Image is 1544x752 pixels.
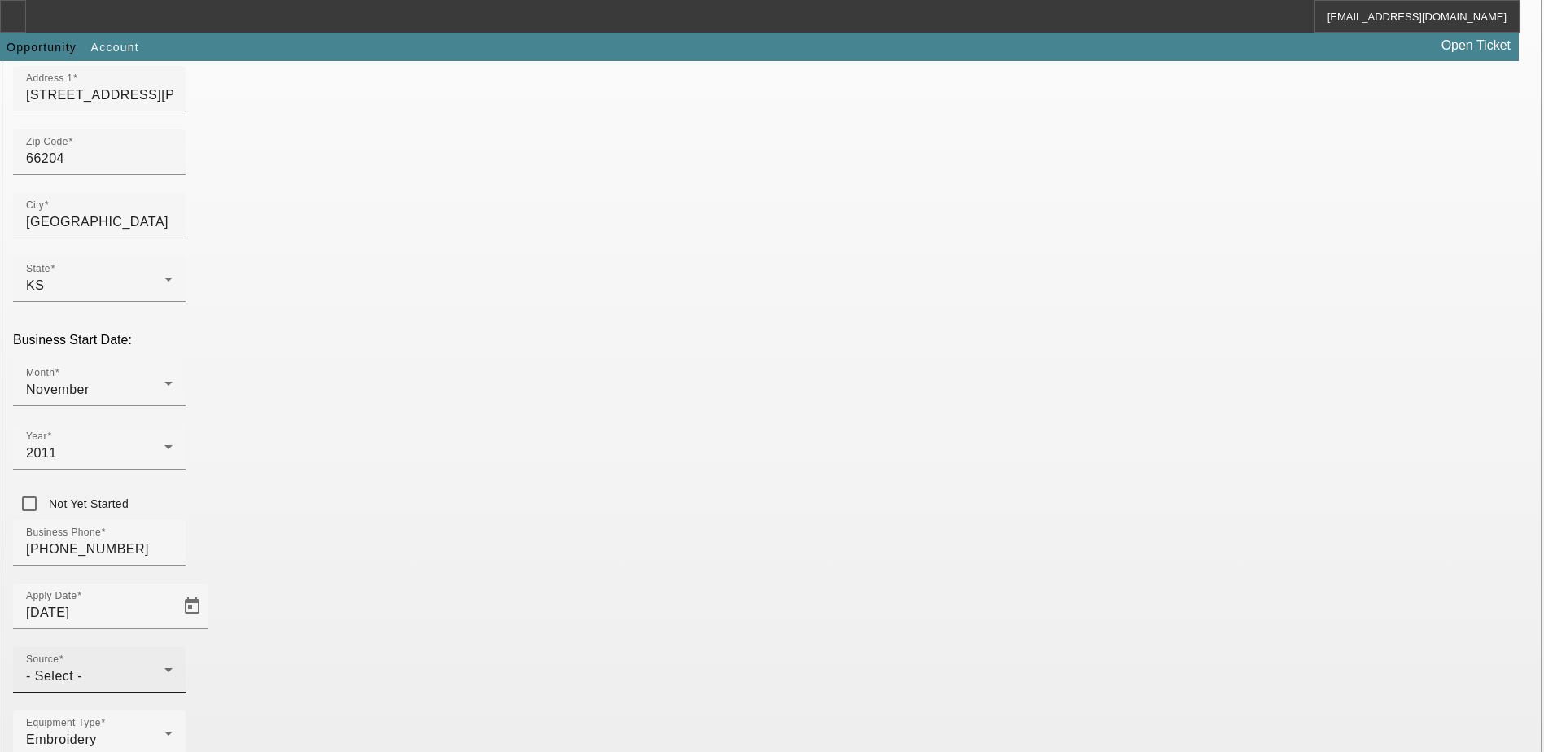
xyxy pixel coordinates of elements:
mat-label: Year [26,431,47,442]
mat-label: Address 1 [26,73,72,84]
mat-label: City [26,200,44,211]
mat-label: Apply Date [26,591,77,601]
span: - Select - [26,669,82,683]
mat-label: Business Phone [26,527,101,538]
mat-label: Equipment Type [26,718,101,728]
span: Account [91,41,139,54]
mat-label: Month [26,368,55,378]
span: Opportunity [7,41,77,54]
span: 2011 [26,446,57,460]
button: Account [87,33,143,62]
mat-label: Source [26,654,59,665]
mat-label: Zip Code [26,137,68,147]
a: Open Ticket [1435,32,1517,59]
span: Embroidery [26,732,97,746]
span: KS [26,278,44,292]
p: Business Start Date: [13,333,1531,348]
button: Open calendar [176,590,208,623]
label: Not Yet Started [46,496,129,512]
span: November [26,383,90,396]
mat-label: State [26,264,50,274]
